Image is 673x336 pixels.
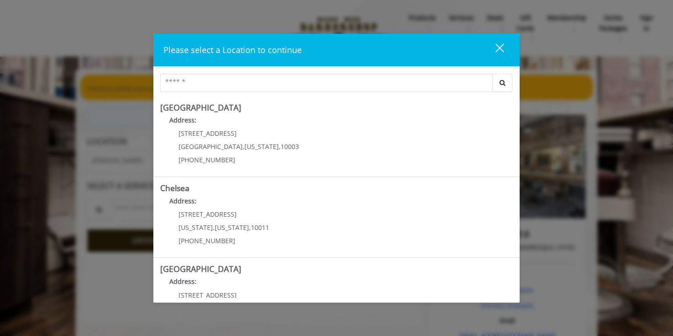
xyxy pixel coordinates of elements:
[169,197,196,205] b: Address:
[179,291,237,299] span: [STREET_ADDRESS]
[478,41,510,59] button: close dialog
[281,142,299,151] span: 10003
[485,43,503,57] div: close dialog
[160,74,513,96] div: Center Select
[179,236,235,245] span: [PHONE_NUMBER]
[179,155,235,164] span: [PHONE_NUMBER]
[163,44,302,55] span: Please select a Location to continue
[179,142,243,151] span: [GEOGRAPHIC_DATA]
[497,80,508,86] i: Search button
[179,129,237,138] span: [STREET_ADDRESS]
[160,182,190,193] b: Chelsea
[279,142,281,151] span: ,
[169,277,196,286] b: Address:
[179,210,237,219] span: [STREET_ADDRESS]
[251,223,269,232] span: 10011
[244,142,279,151] span: [US_STATE]
[243,142,244,151] span: ,
[179,223,213,232] span: [US_STATE]
[160,74,493,92] input: Search Center
[249,223,251,232] span: ,
[213,223,215,232] span: ,
[160,102,241,113] b: [GEOGRAPHIC_DATA]
[169,116,196,124] b: Address:
[160,263,241,274] b: [GEOGRAPHIC_DATA]
[215,223,249,232] span: [US_STATE]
